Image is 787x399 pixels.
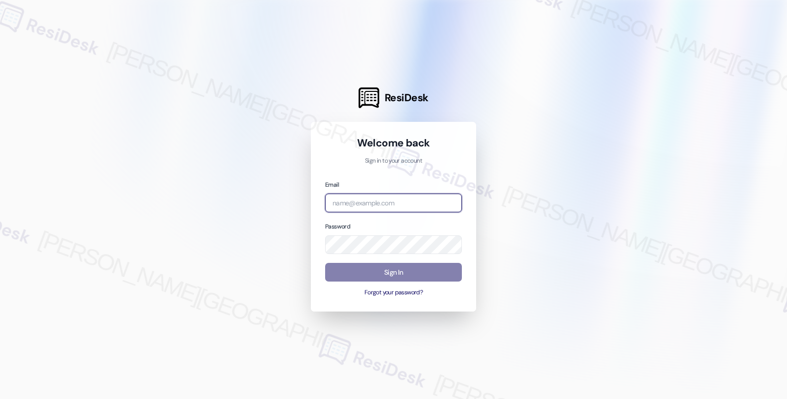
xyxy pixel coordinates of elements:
button: Sign In [325,263,462,282]
input: name@example.com [325,194,462,213]
button: Forgot your password? [325,288,462,297]
label: Password [325,223,350,230]
span: ResiDesk [385,91,428,105]
p: Sign in to your account [325,157,462,166]
label: Email [325,181,339,189]
img: ResiDesk Logo [359,87,379,108]
h1: Welcome back [325,136,462,150]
